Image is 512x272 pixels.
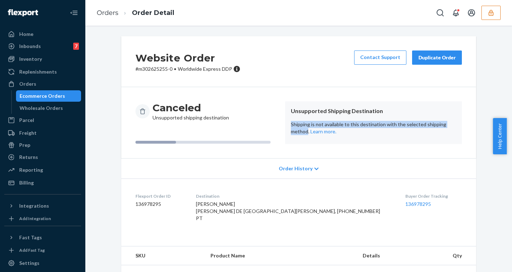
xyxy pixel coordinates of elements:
dt: Destination [196,193,394,199]
dd: 136978295 [135,201,185,208]
dt: Flexport Order ID [135,193,185,199]
div: Add Fast Tag [19,247,45,253]
span: Worldwide Express DDP [178,66,232,72]
th: SKU [121,246,205,265]
a: 136978295 [405,201,431,207]
span: • [174,66,176,72]
h3: Canceled [153,101,229,114]
a: Settings [4,257,81,269]
div: Replenishments [19,68,57,75]
th: Details [357,246,435,265]
button: Open account menu [464,6,479,20]
div: Settings [19,260,39,267]
a: Add Integration [4,214,81,223]
div: Billing [19,179,34,186]
a: Reporting [4,164,81,176]
div: Duplicate Order [418,54,456,61]
div: Freight [19,129,37,137]
header: Unsupported Shipping Destination [291,107,456,115]
div: Orders [19,80,36,87]
button: Duplicate Order [412,50,462,65]
a: Billing [4,177,81,188]
div: Ecommerce Orders [20,92,65,100]
a: Parcel [4,114,81,126]
a: Inventory [4,53,81,65]
div: Parcel [19,117,34,124]
button: Open Search Box [433,6,447,20]
div: Home [19,31,33,38]
button: Open notifications [449,6,463,20]
div: Inventory [19,55,42,63]
p: # m302625255-0 [135,65,240,73]
div: Add Integration [19,215,51,222]
a: Add Fast Tag [4,246,81,255]
div: Returns [19,154,38,161]
a: Orders [97,9,118,17]
a: Order Detail [132,9,174,17]
div: Inbounds [19,43,41,50]
th: Qty [435,246,476,265]
a: Contact Support [354,50,406,65]
a: Learn more. [310,128,336,134]
div: 7 [73,43,79,50]
button: Help Center [493,118,507,154]
th: Product Name [205,246,357,265]
a: Ecommerce Orders [16,90,81,102]
a: Orders [4,78,81,90]
a: Wholesale Orders [16,102,81,114]
a: Home [4,28,81,40]
a: Inbounds7 [4,41,81,52]
a: Prep [4,139,81,151]
img: Flexport logo [8,9,38,16]
span: [PERSON_NAME] [PERSON_NAME] DE [GEOGRAPHIC_DATA][PERSON_NAME], [PHONE_NUMBER] PT [196,201,380,221]
h2: Website Order [135,50,240,65]
a: Replenishments [4,66,81,78]
ol: breadcrumbs [91,2,180,23]
div: Reporting [19,166,43,174]
button: Fast Tags [4,232,81,243]
a: Returns [4,151,81,163]
div: Prep [19,142,30,149]
span: Order History [279,165,313,172]
button: Close Navigation [67,6,81,20]
div: Integrations [19,202,49,209]
dt: Buyer Order Tracking [405,193,462,199]
div: Wholesale Orders [20,105,63,112]
div: Unsupported shipping destination [153,101,229,121]
a: Freight [4,127,81,139]
p: Shipping is not available to this destination with the selected shipping method. [291,121,456,135]
div: Fast Tags [19,234,42,241]
button: Integrations [4,200,81,212]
